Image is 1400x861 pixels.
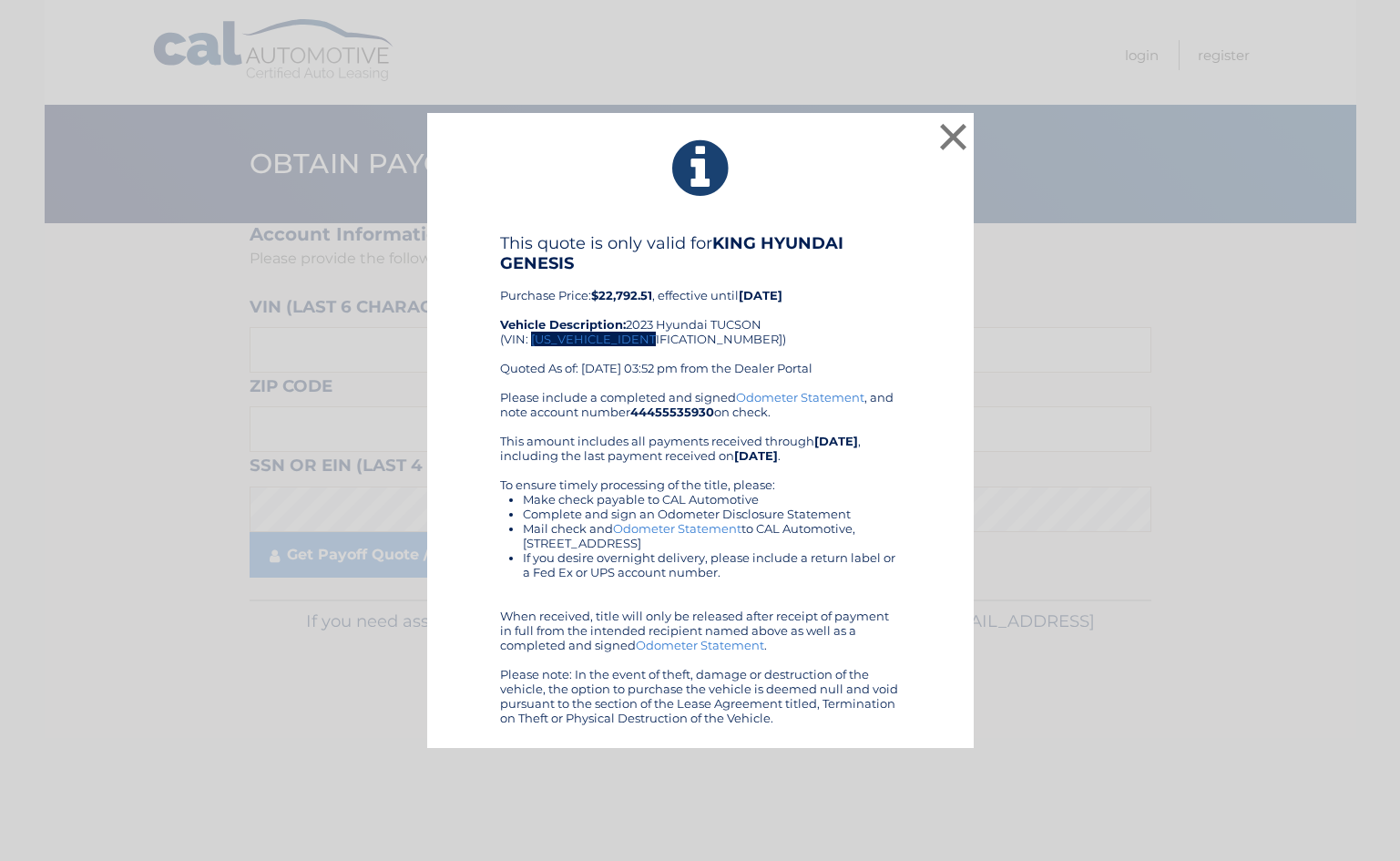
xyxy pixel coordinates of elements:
a: Odometer Statement [636,638,764,652]
b: [DATE] [734,448,778,463]
h4: This quote is only valid for [500,233,901,273]
b: [DATE] [739,288,782,302]
b: [DATE] [814,434,858,448]
li: Complete and sign an Odometer Disclosure Statement [523,507,901,521]
a: Odometer Statement [613,521,741,536]
strong: Vehicle Description: [500,317,626,332]
div: Please include a completed and signed , and note account number on check. This amount includes al... [500,390,901,725]
li: Mail check and to CAL Automotive, [STREET_ADDRESS] [523,521,901,550]
b: 44455535930 [630,405,714,419]
b: KING HYUNDAI GENESIS [500,233,843,273]
a: Odometer Statement [736,390,864,405]
b: $22,792.51 [591,288,652,302]
li: Make check payable to CAL Automotive [523,492,901,507]
button: × [935,118,972,155]
li: If you desire overnight delivery, please include a return label or a Fed Ex or UPS account number. [523,550,901,579]
div: Purchase Price: , effective until 2023 Hyundai TUCSON (VIN: [US_VEHICLE_IDENTIFICATION_NUMBER]) Q... [500,233,901,390]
